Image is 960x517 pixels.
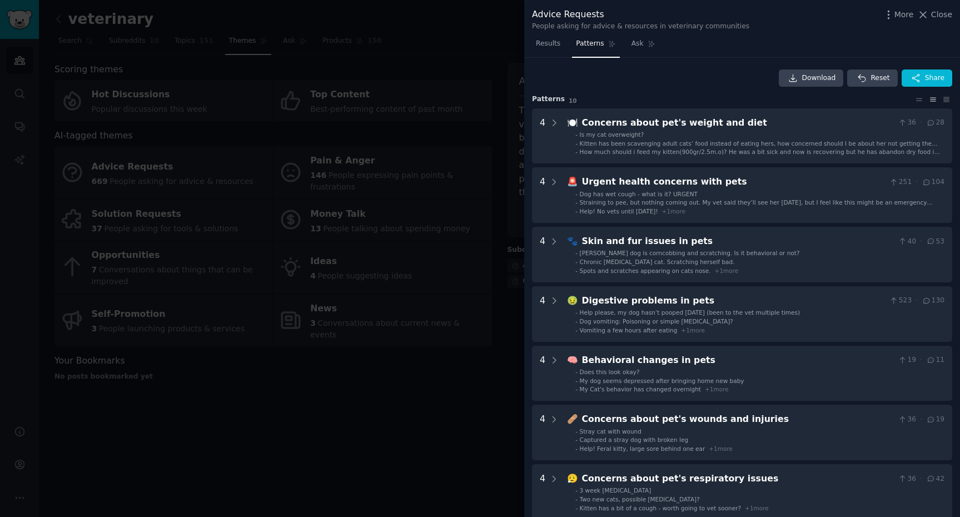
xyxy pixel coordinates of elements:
[582,175,886,189] div: Urgent health concerns with pets
[580,436,689,443] span: Captured a stray dog with broken leg
[631,39,644,49] span: Ask
[580,428,641,435] span: Stray cat with wound
[580,267,711,274] span: Spots and scratches appearing on cats nose.
[575,504,578,512] div: -
[662,208,686,215] span: + 1 more
[575,198,578,206] div: -
[540,294,545,334] div: 4
[709,445,733,452] span: + 1 more
[575,190,578,198] div: -
[575,249,578,257] div: -
[898,415,916,425] span: 36
[926,474,944,484] span: 42
[920,118,922,128] span: ·
[536,39,560,49] span: Results
[580,386,701,392] span: My Cat's behavior has changed overnight
[580,505,742,511] span: Kitten has a bit of a cough - worth going to vet sooner?
[575,140,578,147] div: -
[580,191,698,197] span: Dog has wet cough - what is it? URGENT
[580,496,700,503] span: Two new cats, possible [MEDICAL_DATA]?
[926,237,944,247] span: 53
[925,73,944,83] span: Share
[540,354,545,394] div: 4
[889,177,912,187] span: 251
[575,317,578,325] div: -
[540,175,545,215] div: 4
[567,355,578,365] span: 🧠
[582,235,894,248] div: Skin and fur issues in pets
[575,258,578,266] div: -
[580,148,940,171] span: How much should i feed my kitten(900gr/2.5m.o)? He was a bit sick and now is recovering but he ha...
[580,250,800,256] span: [PERSON_NAME] dog is corncobbing and scratching. Is it behavioral or not?
[567,236,578,246] span: 🐾
[920,355,922,365] span: ·
[705,386,729,392] span: + 1 more
[540,116,545,156] div: 4
[540,412,545,453] div: 4
[567,473,578,484] span: 😮‍💨
[582,472,894,486] div: Concerns about pet's respiratory issues
[917,9,952,21] button: Close
[681,327,705,334] span: + 1 more
[922,296,944,306] span: 130
[920,237,922,247] span: ·
[916,177,918,187] span: ·
[567,295,578,306] span: 🤢
[580,140,938,155] span: Kitten has been scavenging adult cats’ food instead of eating hers, how concerned should I be abo...
[847,69,897,87] button: Reset
[575,267,578,275] div: -
[898,474,916,484] span: 36
[572,35,619,58] a: Patterns
[745,505,769,511] span: + 1 more
[576,39,604,49] span: Patterns
[628,35,659,58] a: Ask
[580,318,733,325] span: Dog vomiting: Poisoning or simple [MEDICAL_DATA]?
[871,73,889,83] span: Reset
[779,69,844,87] a: Download
[715,267,739,274] span: + 1 more
[898,237,916,247] span: 40
[922,177,944,187] span: 104
[898,118,916,128] span: 36
[926,355,944,365] span: 11
[580,369,640,375] span: Does this look okay?
[582,116,894,130] div: Concerns about pet's weight and diet
[580,327,678,334] span: Vomiting a few hours after eating
[580,258,735,265] span: Chronic [MEDICAL_DATA] cat. Scratching herself bad.
[569,97,577,104] span: 10
[567,414,578,424] span: 🩹
[575,309,578,316] div: -
[575,131,578,138] div: -
[575,495,578,503] div: -
[540,235,545,275] div: 4
[580,199,933,213] span: Straining to pee, but nothing coming out. My vet said they’ll see her [DATE], but I feel like thi...
[580,309,800,316] span: Help please, my dog hasn’t pooped [DATE] (been to the vet multiple times)
[532,8,749,22] div: Advice Requests
[580,445,705,452] span: Help! Feral kitty, large sore behind one ear
[580,208,658,215] span: Help! No vets until [DATE]!
[575,148,578,156] div: -
[532,95,565,105] span: Pattern s
[582,294,886,308] div: Digestive problems in pets
[580,131,644,138] span: Is my cat overweight?
[926,415,944,425] span: 19
[580,487,651,494] span: 3 week [MEDICAL_DATA]
[582,412,894,426] div: Concerns about pet's wounds and injuries
[567,176,578,187] span: 🚨
[575,436,578,444] div: -
[575,326,578,334] div: -
[575,368,578,376] div: -
[575,427,578,435] div: -
[898,355,916,365] span: 19
[575,385,578,393] div: -
[889,296,912,306] span: 523
[582,354,894,367] div: Behavioral changes in pets
[926,118,944,128] span: 28
[916,296,918,306] span: ·
[894,9,914,21] span: More
[580,377,744,384] span: My dog seems depressed after bringing home new baby
[532,35,564,58] a: Results
[920,474,922,484] span: ·
[902,69,952,87] button: Share
[575,207,578,215] div: -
